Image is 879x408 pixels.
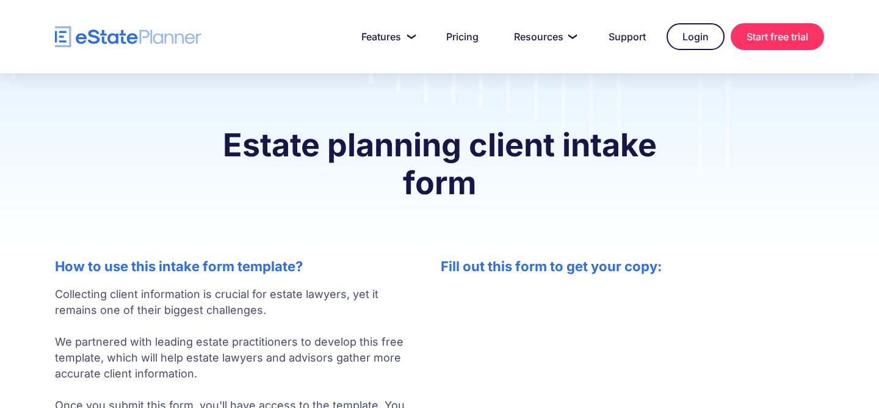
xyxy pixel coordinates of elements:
a: Pricing [432,24,493,49]
a: home [55,26,201,48]
strong: Estate planning client intake form [223,126,657,202]
a: Support [594,24,660,49]
a: Login [667,23,725,50]
h2: How to use this intake form template? [55,258,416,274]
a: Features [347,24,425,49]
a: Resources [499,24,588,49]
h2: Fill out this form to get your copy: [441,258,824,274]
a: Start free trial [731,23,824,50]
